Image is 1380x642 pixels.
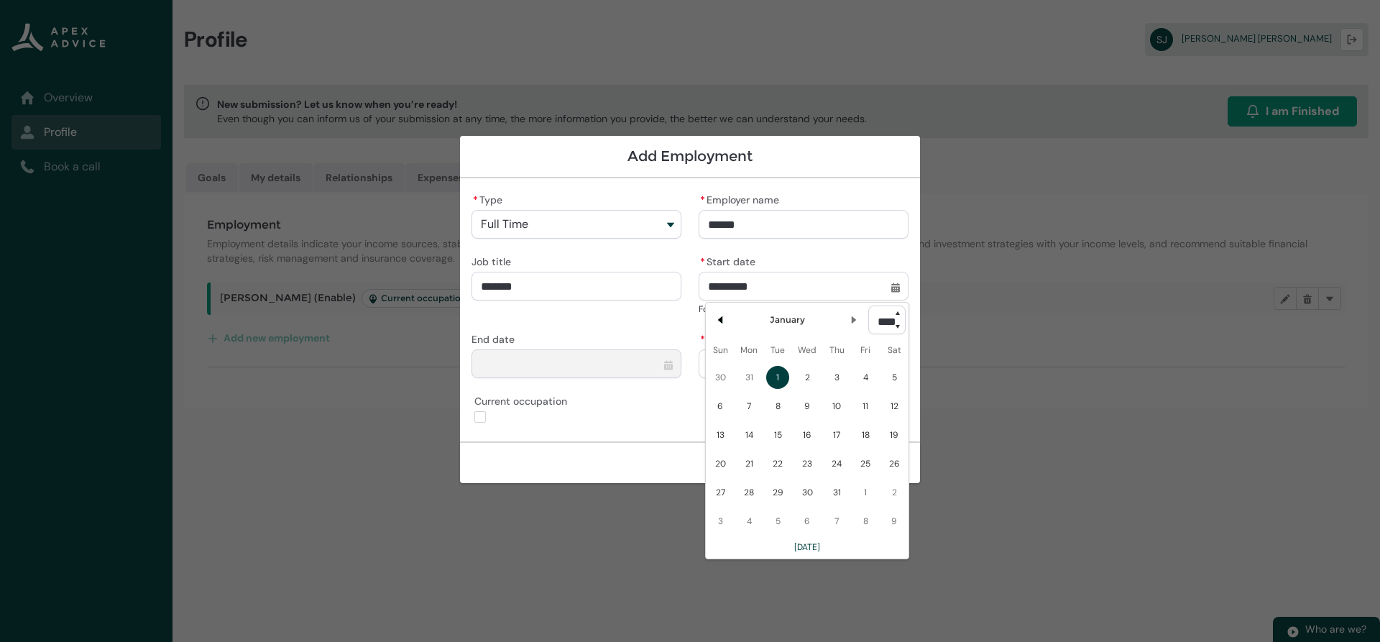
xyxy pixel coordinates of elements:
span: 7 [737,395,760,418]
td: 2019-01-10 [822,392,851,421]
td: 2019-01-07 [735,392,763,421]
span: Full Time [481,218,528,231]
span: 17 [825,423,848,446]
span: Current occupation [474,391,573,408]
td: 2019-01-16 [792,421,822,449]
td: 2019-01-14 [735,421,763,449]
h1: Add Employment [471,147,908,165]
span: 14 [737,423,760,446]
span: 4 [854,366,877,389]
label: Employer name [699,190,785,207]
td: 2018-12-30 [706,363,735,392]
td: 2019-01-01 [763,363,792,392]
td: 2019-01-05 [880,363,908,392]
span: 10 [825,395,848,418]
abbr: Thursday [829,344,845,356]
span: 9 [796,395,819,418]
span: 6 [709,395,732,418]
td: 2019-01-13 [706,421,735,449]
span: 19 [883,423,906,446]
abbr: Sunday [713,344,728,356]
span: 13 [709,423,732,446]
span: 30 [709,366,732,389]
button: Previous Month [709,308,732,331]
label: Link to applicant [699,329,793,347]
abbr: Wednesday [798,344,816,356]
div: Date picker: January [705,302,909,559]
span: 15 [766,423,789,446]
div: Format: [DATE] [699,302,908,316]
span: 1 [766,366,789,389]
abbr: Friday [860,344,870,356]
td: 2018-12-31 [735,363,763,392]
span: 5 [883,366,906,389]
abbr: Saturday [888,344,901,356]
td: 2019-01-09 [792,392,822,421]
td: 2019-01-19 [880,421,908,449]
td: 2019-01-04 [851,363,880,392]
label: End date [471,329,520,347]
label: Start date [699,252,761,269]
abbr: required [700,333,705,346]
td: 2019-01-03 [822,363,851,392]
td: 2019-01-15 [763,421,792,449]
button: Next Month [842,308,865,331]
td: 2019-01-18 [851,421,880,449]
span: 3 [825,366,848,389]
h2: January [770,313,805,327]
span: 16 [796,423,819,446]
span: 12 [883,395,906,418]
td: 2019-01-11 [851,392,880,421]
td: 2019-01-02 [792,363,822,392]
span: 8 [766,395,789,418]
abbr: required [700,193,705,206]
td: 2019-01-08 [763,392,792,421]
td: 2019-01-12 [880,392,908,421]
abbr: required [473,193,478,206]
abbr: Monday [740,344,758,356]
span: 2 [796,366,819,389]
span: 11 [854,395,877,418]
button: Type [471,210,681,239]
span: 18 [854,423,877,446]
td: 2019-01-06 [706,392,735,421]
span: 31 [737,366,760,389]
button: Link to applicant [699,349,908,378]
td: 2019-01-17 [822,421,851,449]
label: Job title [471,252,517,269]
label: Type [471,190,508,207]
abbr: required [700,255,705,268]
abbr: Tuesday [770,344,785,356]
